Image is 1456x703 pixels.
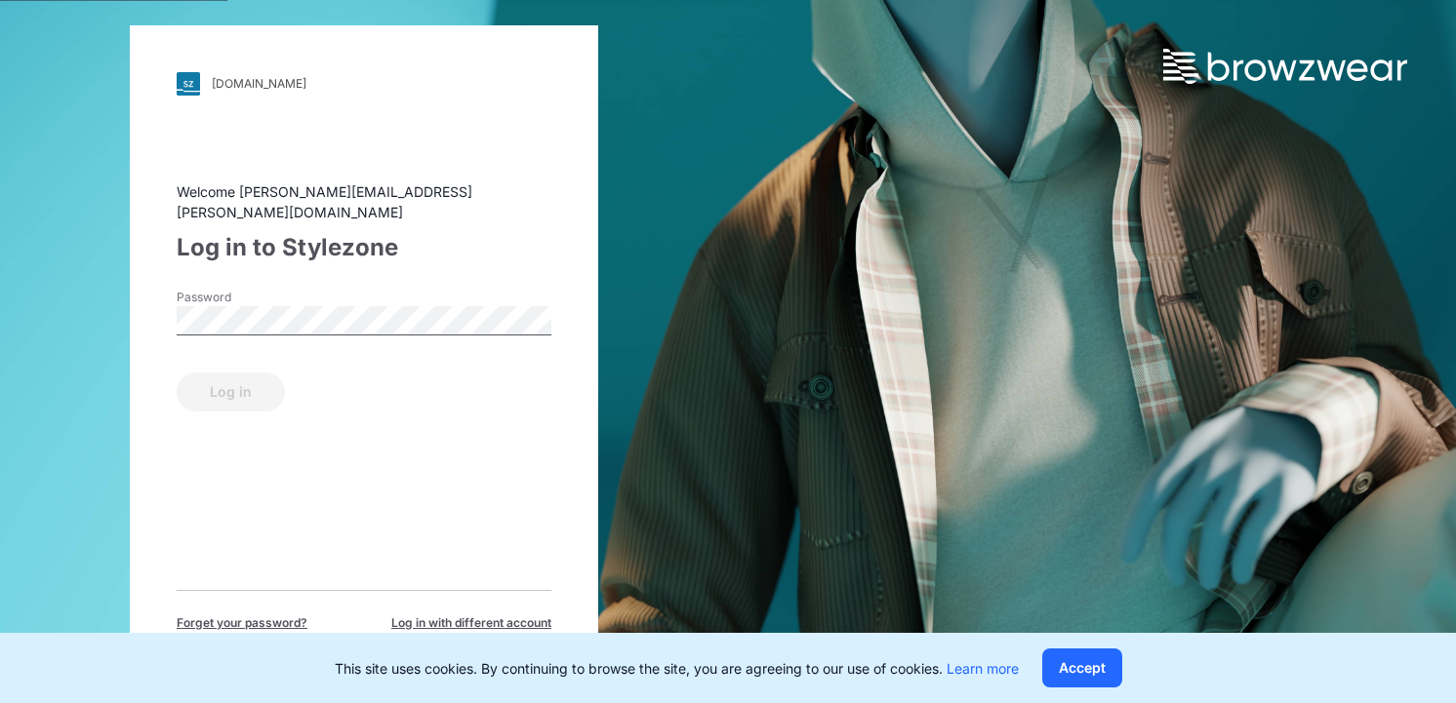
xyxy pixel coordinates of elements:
span: Forget your password? [177,614,307,632]
a: [DOMAIN_NAME] [177,72,551,96]
div: Log in to Stylezone [177,230,551,265]
img: svg+xml;base64,PHN2ZyB3aWR0aD0iMjgiIGhlaWdodD0iMjgiIHZpZXdCb3g9IjAgMCAyOCAyOCIgZmlsbD0ibm9uZSIgeG... [177,72,200,96]
div: Welcome [PERSON_NAME][EMAIL_ADDRESS][PERSON_NAME][DOMAIN_NAME] [177,181,551,222]
label: Password [177,289,313,306]
button: Accept [1042,648,1122,687]
p: This site uses cookies. By continuing to browse the site, you are agreeing to our use of cookies. [335,658,1019,679]
img: browzwear-logo.73288ffb.svg [1163,49,1407,84]
a: Learn more [947,660,1019,677]
span: Log in with different account [391,614,551,632]
div: [DOMAIN_NAME] [212,76,306,91]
